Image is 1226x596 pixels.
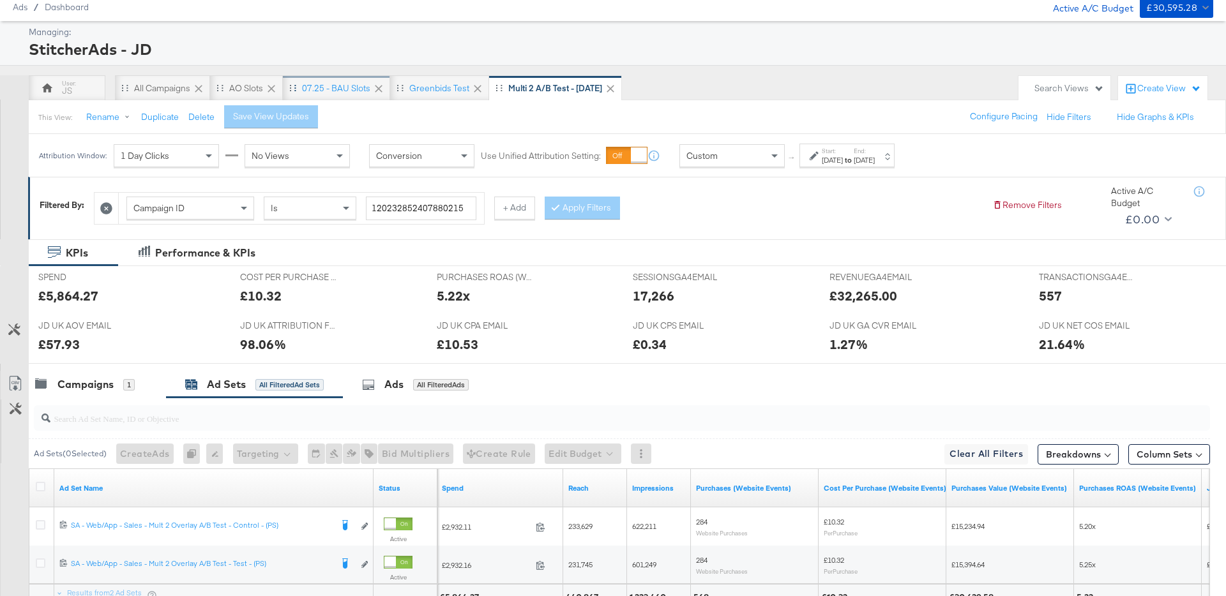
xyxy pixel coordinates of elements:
label: Use Unified Attribution Setting: [481,150,601,162]
button: Hide Graphs & KPIs [1117,111,1194,123]
button: Rename [77,106,144,129]
div: All Filtered Ad Sets [255,379,324,391]
div: Drag to reorder tab [397,84,404,91]
div: £5,864.27 [38,287,98,305]
div: Drag to reorder tab [121,84,128,91]
div: Multi 2 A/B test - [DATE] [508,82,602,94]
div: Ad Sets [207,377,246,392]
div: Search Views [1034,82,1104,94]
a: The number of times a purchase was made tracked by your Custom Audience pixel on your website aft... [696,483,814,493]
input: Search Ad Set Name, ID or Objective [50,401,1102,426]
sub: Website Purchases [696,529,748,537]
div: Drag to reorder tab [216,84,223,91]
button: Duplicate [141,111,179,123]
div: 1.27% [829,335,868,354]
a: Dashboard [45,2,89,12]
div: StitcherAds - JD [29,38,1210,60]
a: The total amount spent to date. [442,483,558,493]
div: 0 [183,443,206,464]
div: 98.06% [240,335,286,354]
div: 5.22x [437,287,470,305]
div: JS [62,85,72,97]
span: Conversion [376,150,422,161]
a: SA - Web/App - Sales - Mult 2 Overlay A/B Test - Test - (PS) [71,558,331,572]
span: Is [271,202,278,214]
button: Breakdowns [1038,444,1119,465]
div: Drag to reorder tab [289,84,296,91]
div: 1 [123,379,135,391]
span: Custom [686,150,718,161]
div: Filtered By: [40,199,84,211]
span: 622,211 [632,521,656,531]
button: Column Sets [1128,444,1210,465]
div: 21.64% [1039,335,1085,354]
label: Start: [822,147,843,155]
div: AO Slots [229,82,263,94]
span: Ads [13,2,27,12]
span: 5.25x [1079,560,1096,569]
span: 233,629 [568,521,593,531]
span: JD UK CPS EMAIL [633,320,729,332]
span: £2,932.11 [442,522,531,532]
span: No Views [252,150,289,161]
span: PURCHASES ROAS (WEBSITE EVENTS) [437,271,533,283]
div: £32,265.00 [829,287,897,305]
span: Clear All Filters [950,446,1023,462]
span: JD UK ATTRIBUTION FB GA EMAIL [240,320,336,332]
sub: Website Purchases [696,567,748,575]
span: 231,745 [568,560,593,569]
div: Ad Sets ( 0 Selected) [34,448,107,459]
div: Active A/C Budget [1111,185,1181,209]
div: Create View [1137,82,1201,95]
span: £15,234.94 [951,521,985,531]
span: SPEND [38,271,134,283]
a: The total value of the purchase actions divided by spend tracked by your Custom Audience pixel on... [1079,483,1197,493]
div: 07.25 - BAU Slots [302,82,370,94]
span: JD UK CPA EMAIL [437,320,533,332]
div: KPIs [66,246,88,260]
button: Hide Filters [1047,111,1091,123]
button: Clear All Filters [944,444,1028,465]
span: 5.20x [1079,521,1096,531]
span: £15,394.64 [951,560,985,569]
span: £10.32 [824,555,844,565]
div: Drag to reorder tab [496,84,503,91]
a: Shows the current state of your Ad Set. [379,483,432,493]
button: + Add [494,197,535,220]
div: Performance & KPIs [155,246,255,260]
div: Attribution Window: [38,151,107,160]
div: All Campaigns [134,82,190,94]
span: 1 Day Clicks [121,150,169,161]
button: Configure Pacing [961,105,1047,128]
div: This View: [38,112,72,123]
sub: Per Purchase [824,529,858,537]
span: JD UK GA CVR EMAIL [829,320,925,332]
div: £0.00 [1125,210,1160,229]
a: SA - Web/App - Sales - Mult 2 Overlay A/B Test - Control - (PS) [71,520,331,533]
label: Active [384,573,412,581]
div: Campaigns [57,377,114,392]
a: The number of people your ad was served to. [568,483,622,493]
div: 17,266 [633,287,674,305]
div: SA - Web/App - Sales - Mult 2 Overlay A/B Test - Test - (PS) [71,558,331,569]
div: £10.32 [240,287,282,305]
span: 284 [696,555,708,565]
button: Delete [188,111,215,123]
div: [DATE] [854,155,875,165]
span: JD UK NET COS EMAIL [1039,320,1135,332]
label: Active [384,535,412,543]
div: [DATE] [822,155,843,165]
input: Enter a search term [366,197,476,220]
label: End: [854,147,875,155]
span: JD UK AOV EMAIL [38,320,134,332]
span: Campaign ID [133,202,185,214]
button: Remove Filters [992,199,1062,211]
span: 601,249 [632,560,656,569]
a: Your Ad Set name. [59,483,368,493]
span: / [27,2,45,12]
div: 557 [1039,287,1062,305]
div: Ads [384,377,404,392]
div: £57.93 [38,335,80,354]
span: TRANSACTIONSGA4EMAIL [1039,271,1135,283]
